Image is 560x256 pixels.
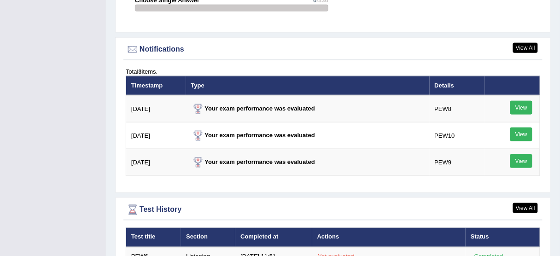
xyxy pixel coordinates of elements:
a: View All [513,43,538,53]
th: Section [181,228,235,247]
b: 3 [138,68,141,75]
strong: Your exam performance was evaluated [191,105,315,112]
th: Details [430,76,485,95]
td: [DATE] [126,95,186,122]
strong: Your exam performance was evaluated [191,158,315,165]
a: View [510,154,532,168]
td: [DATE] [126,122,186,149]
th: Timestamp [126,76,186,95]
th: Completed at [235,228,312,247]
td: PEW8 [430,95,485,122]
div: Total items. [126,67,540,76]
strong: Your exam performance was evaluated [191,132,315,139]
div: Notifications [126,43,540,57]
a: View All [513,203,538,213]
td: PEW10 [430,122,485,149]
td: PEW9 [430,149,485,176]
a: View [510,128,532,141]
th: Type [186,76,430,95]
td: [DATE] [126,149,186,176]
a: View [510,101,532,115]
th: Actions [312,228,466,247]
div: Test History [126,203,540,217]
th: Test title [126,228,181,247]
th: Status [466,228,540,247]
